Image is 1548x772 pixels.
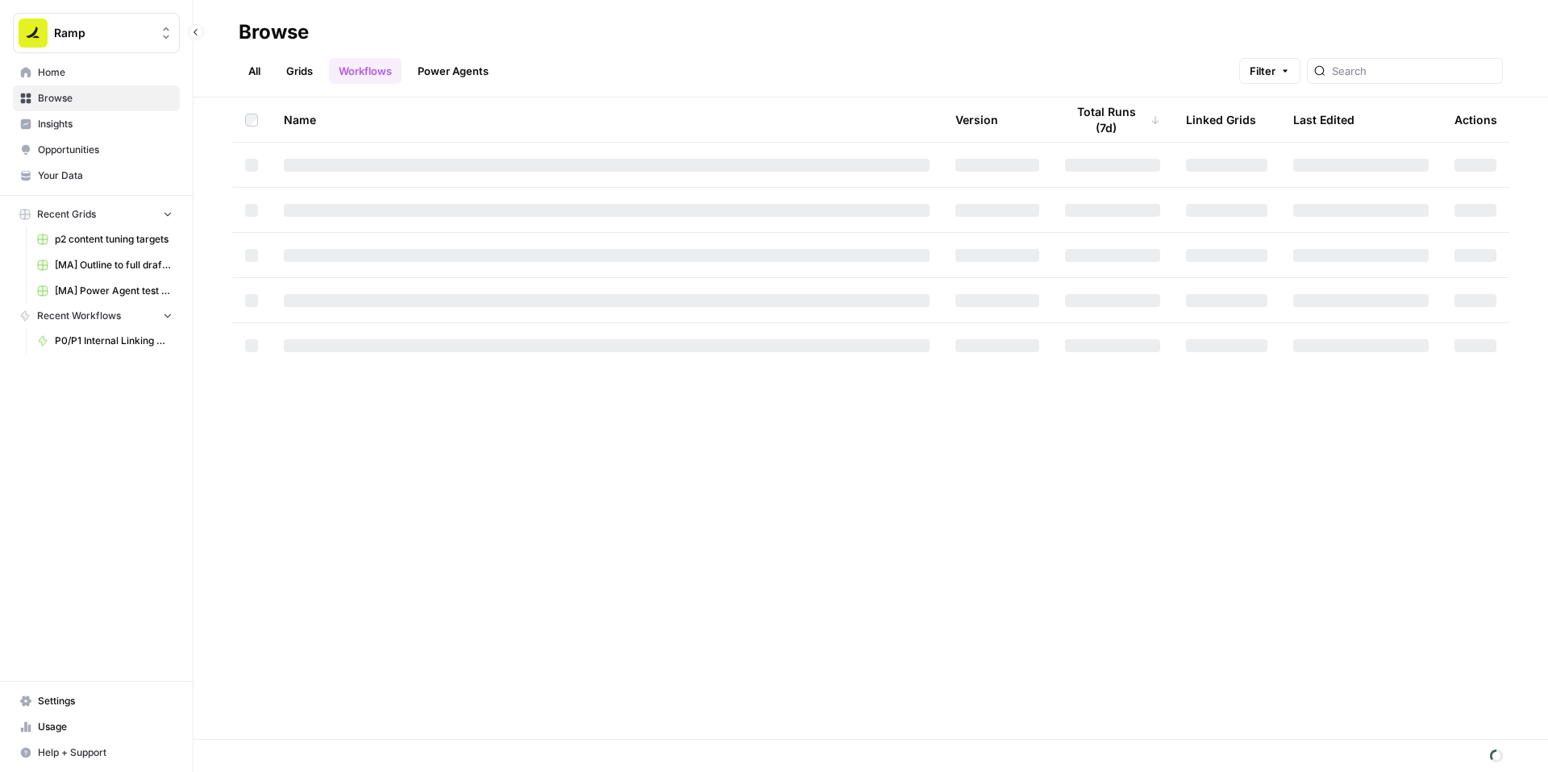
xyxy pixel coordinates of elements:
[55,334,173,348] span: P0/P1 Internal Linking Workflow
[239,19,309,45] div: Browse
[13,111,180,137] a: Insights
[13,60,180,85] a: Home
[1454,98,1497,142] div: Actions
[13,163,180,189] a: Your Data
[1250,63,1275,79] span: Filter
[55,284,173,298] span: [MA] Power Agent test grid
[55,232,173,247] span: p2 content tuning targets
[13,85,180,111] a: Browse
[38,143,173,157] span: Opportunities
[38,694,173,708] span: Settings
[38,168,173,183] span: Your Data
[19,19,48,48] img: Ramp Logo
[30,252,180,278] a: [MA] Outline to full draft generator_WIP Grid
[284,98,930,142] div: Name
[13,304,180,328] button: Recent Workflows
[38,720,173,734] span: Usage
[239,58,270,84] a: All
[1332,63,1496,79] input: Search
[1293,98,1354,142] div: Last Edited
[37,309,121,323] span: Recent Workflows
[13,740,180,766] button: Help + Support
[13,714,180,740] a: Usage
[13,137,180,163] a: Opportunities
[1065,98,1160,142] div: Total Runs (7d)
[13,13,180,53] button: Workspace: Ramp
[38,65,173,80] span: Home
[30,226,180,252] a: p2 content tuning targets
[30,328,180,354] a: P0/P1 Internal Linking Workflow
[38,91,173,106] span: Browse
[955,98,998,142] div: Version
[329,58,402,84] a: Workflows
[13,202,180,226] button: Recent Grids
[37,207,96,222] span: Recent Grids
[38,117,173,131] span: Insights
[55,258,173,272] span: [MA] Outline to full draft generator_WIP Grid
[54,25,152,41] span: Ramp
[1239,58,1300,84] button: Filter
[30,278,180,304] a: [MA] Power Agent test grid
[408,58,498,84] a: Power Agents
[1186,98,1256,142] div: Linked Grids
[13,688,180,714] a: Settings
[38,745,173,760] span: Help + Support
[277,58,322,84] a: Grids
